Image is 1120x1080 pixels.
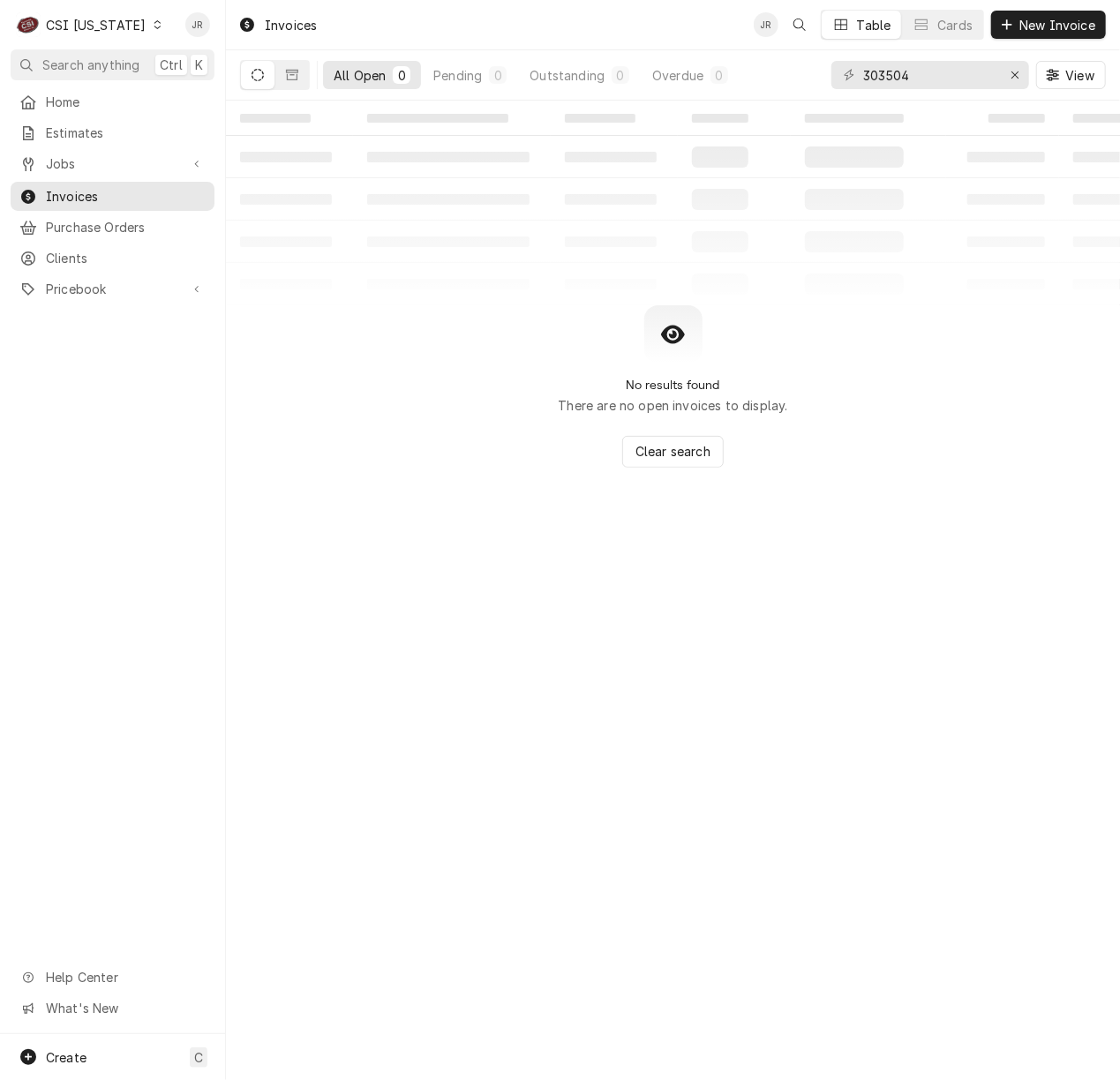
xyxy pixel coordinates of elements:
a: Go to Pricebook [11,274,214,304]
span: Help Center [46,968,204,986]
span: View [1062,66,1098,85]
span: Clients [46,249,206,267]
a: Go to What's New [11,994,214,1023]
span: ‌ [805,114,904,123]
span: Ctrl [160,56,183,74]
button: Erase input [1001,61,1029,89]
span: ‌ [565,114,635,123]
div: All Open [334,66,386,85]
span: Home [46,93,206,111]
span: Estimates [46,124,206,142]
span: Pricebook [46,280,179,298]
a: Go to Help Center [11,963,214,992]
a: Clients [11,244,214,273]
button: Clear search [622,436,724,468]
button: Open search [786,11,814,39]
span: ‌ [240,114,311,123]
input: Keyword search [863,61,996,89]
table: All Open Invoices List Loading [226,101,1120,305]
div: 0 [396,66,407,85]
span: Invoices [46,187,206,206]
a: Purchase Orders [11,213,214,242]
span: Create [46,1050,86,1065]
div: 0 [714,66,725,85]
h2: No results found [626,378,720,393]
span: Jobs [46,154,179,173]
div: Cards [937,16,973,34]
div: Table [857,16,891,34]
div: JR [754,12,778,37]
div: 0 [615,66,626,85]
span: ‌ [367,114,508,123]
a: Invoices [11,182,214,211]
div: Jessica Rentfro's Avatar [754,12,778,37]
button: View [1036,61,1106,89]
span: New Invoice [1016,16,1099,34]
span: K [195,56,203,74]
div: Overdue [652,66,703,85]
span: ‌ [692,114,748,123]
p: There are no open invoices to display. [558,396,787,415]
span: Search anything [42,56,139,74]
span: C [194,1048,203,1067]
div: Outstanding [530,66,605,85]
div: 0 [492,66,503,85]
span: Clear search [632,442,714,461]
div: JR [185,12,210,37]
button: Search anythingCtrlK [11,49,214,80]
div: CSI [US_STATE] [46,16,146,34]
div: C [16,12,41,37]
span: Purchase Orders [46,218,206,236]
div: Pending [433,66,482,85]
span: ‌ [988,114,1045,123]
button: New Invoice [991,11,1106,39]
a: Go to Jobs [11,149,214,178]
span: What's New [46,999,204,1017]
a: Home [11,87,214,116]
div: CSI Kentucky's Avatar [16,12,41,37]
div: Jessica Rentfro's Avatar [185,12,210,37]
a: Estimates [11,118,214,147]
